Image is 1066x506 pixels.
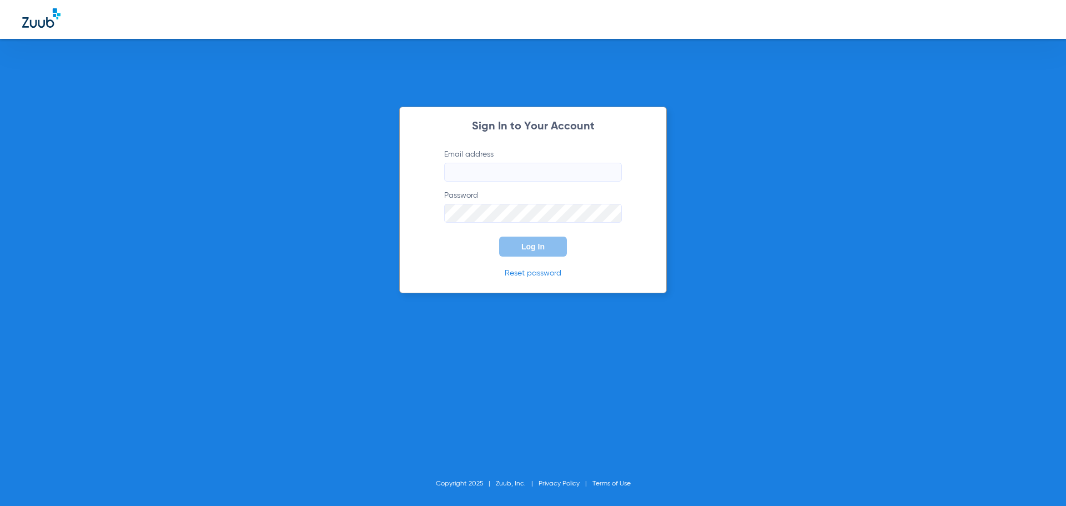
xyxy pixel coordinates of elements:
img: Zuub Logo [22,8,61,28]
label: Password [444,190,622,223]
li: Copyright 2025 [436,478,496,489]
input: Email address [444,163,622,182]
h2: Sign In to Your Account [428,121,638,132]
input: Password [444,204,622,223]
a: Reset password [505,269,561,277]
span: Log In [521,242,545,251]
label: Email address [444,149,622,182]
button: Log In [499,237,567,257]
li: Zuub, Inc. [496,478,539,489]
a: Privacy Policy [539,480,580,487]
a: Terms of Use [592,480,631,487]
